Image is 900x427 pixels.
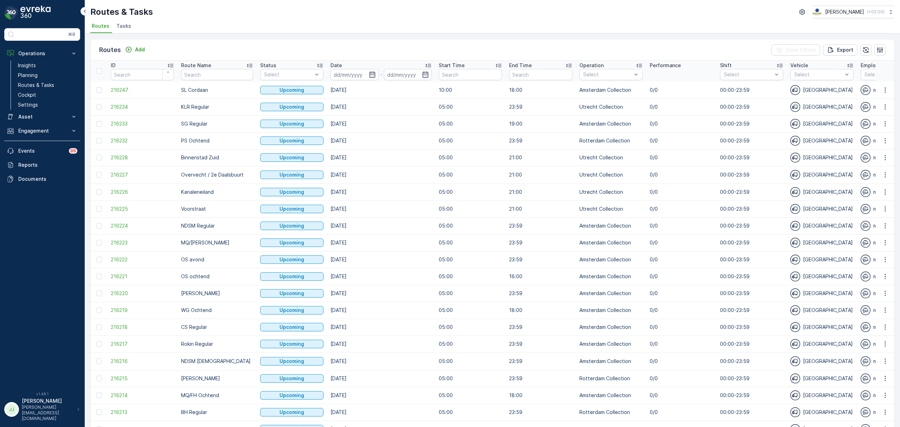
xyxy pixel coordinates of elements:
p: Upcoming [279,154,304,161]
button: [PERSON_NAME](+02:00) [812,6,894,18]
td: 00:00-23:59 [716,370,787,387]
td: Amsterdam Collection [576,82,646,98]
td: 00:00-23:59 [716,217,787,234]
p: Operations [18,50,66,57]
p: Upcoming [279,375,304,382]
span: 216213 [111,409,174,416]
td: 05:00 [435,285,506,302]
p: Upcoming [279,340,304,348]
td: 10:00 [435,82,506,98]
span: 216220 [111,290,174,297]
td: Utrecht Collection [576,184,646,200]
td: 0/0 [646,352,716,370]
a: Documents [4,172,80,186]
td: Utrecht Collection [576,166,646,184]
td: 00:00-23:59 [716,285,787,302]
p: Upcoming [279,171,304,178]
td: 21:00 [506,184,576,200]
div: JJ [6,404,17,415]
img: svg%3e [861,136,870,146]
p: Upcoming [279,290,304,297]
img: svg%3e [861,390,870,400]
p: Upcoming [279,256,304,263]
td: 0/0 [646,302,716,319]
td: NDSM [DEMOGRAPHIC_DATA] [178,352,257,370]
p: 99 [70,148,76,154]
div: Toggle Row Selected [96,189,102,195]
td: [DATE] [327,98,435,115]
span: 216217 [111,340,174,348]
td: [DATE] [327,302,435,319]
div: Toggle Row Selected [96,138,102,144]
td: Amsterdam Collection [576,251,646,268]
td: 05:00 [435,387,506,404]
td: Amsterdam Collection [576,285,646,302]
td: MQ/FH Ochtend [178,387,257,404]
p: Settings [18,101,38,108]
td: 23:59 [506,217,576,234]
td: 00:00-23:59 [716,336,787,352]
td: 0/0 [646,268,716,285]
td: Voorstraat [178,200,257,217]
td: 23:59 [506,251,576,268]
a: 216226 [111,189,174,196]
a: Routes & Tasks [15,80,80,90]
td: Rokin Regular [178,336,257,352]
td: Amsterdam Collection [576,387,646,404]
a: 216227 [111,171,174,178]
div: Toggle Row Selected [96,307,102,313]
td: 05:00 [435,319,506,336]
img: svg%3e [790,288,800,298]
div: Toggle Row Selected [96,104,102,110]
td: 21:00 [506,200,576,217]
div: Toggle Row Selected [96,155,102,160]
td: SG Regular [178,115,257,132]
td: Amsterdam Collection [576,217,646,234]
td: BH Regular [178,404,257,421]
td: 23:59 [506,319,576,336]
button: Add [122,45,148,54]
td: 00:00-23:59 [716,268,787,285]
a: 216223 [111,239,174,246]
td: 00:00-23:59 [716,251,787,268]
td: 23:59 [506,352,576,370]
img: svg%3e [861,255,870,265]
td: [PERSON_NAME] [178,285,257,302]
td: [DATE] [327,82,435,98]
p: Insights [18,62,36,69]
p: ( +02:00 ) [867,9,885,15]
td: 00:00-23:59 [716,149,787,166]
td: Amsterdam Collection [576,336,646,352]
td: 0/0 [646,217,716,234]
img: svg%3e [861,322,870,332]
img: svg%3e [790,85,800,95]
td: 00:00-23:59 [716,166,787,184]
span: 216228 [111,154,174,161]
a: 216214 [111,392,174,399]
td: [DATE] [327,336,435,352]
td: [DATE] [327,387,435,404]
td: 0/0 [646,336,716,352]
p: [PERSON_NAME] [825,8,864,15]
td: 05:00 [435,404,506,421]
img: svg%3e [790,305,800,315]
a: 216232 [111,137,174,144]
p: Upcoming [279,239,304,246]
td: 05:00 [435,115,506,132]
td: Overvecht / 2e Daalsbuurt [178,166,257,184]
span: 216216 [111,358,174,365]
img: svg%3e [861,339,870,349]
td: 05:00 [435,200,506,217]
td: [DATE] [327,149,435,166]
td: 0/0 [646,200,716,217]
p: [PERSON_NAME] [22,397,74,404]
td: 05:00 [435,370,506,387]
img: svg%3e [790,119,800,129]
img: svg%3e [861,221,870,231]
div: Toggle Row Selected [96,223,102,229]
img: svg%3e [861,272,870,281]
span: 216225 [111,205,174,212]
